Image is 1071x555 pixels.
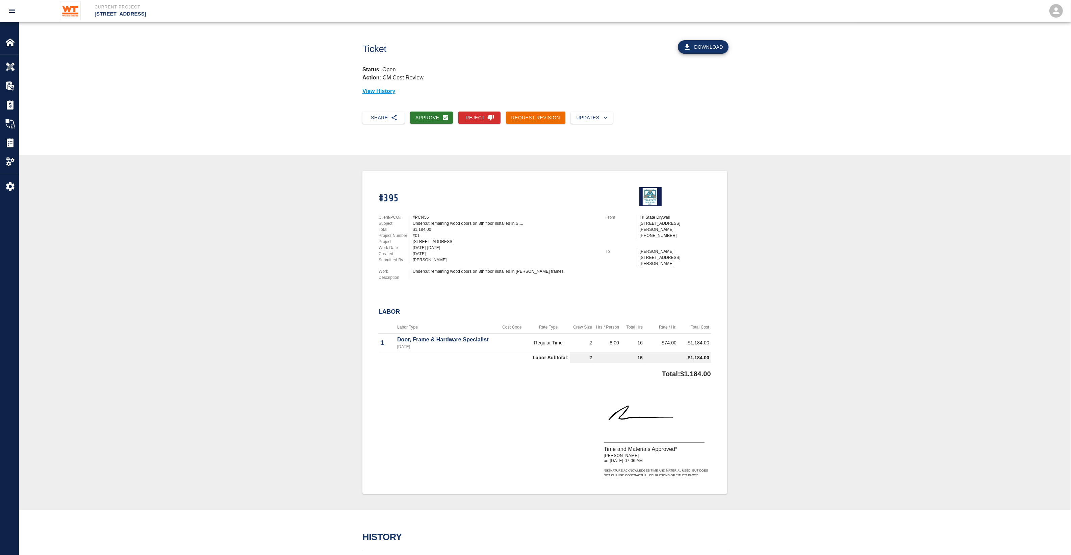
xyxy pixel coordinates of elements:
p: Time and Materials Approved* [604,445,711,453]
iframe: Chat Widget [1037,523,1071,555]
div: #01 [413,233,597,239]
p: Subject [379,220,410,226]
td: 16 [621,333,644,352]
div: Undercut remaining wood doors on 8th floor installed in [PERSON_NAME] frames. [413,268,597,274]
p: : Open [362,66,727,74]
td: 8.00 [594,333,621,352]
td: Regular Time [527,333,570,352]
button: Reject [458,112,501,124]
img: Tri State Drywall [639,187,662,206]
button: Download [678,40,729,54]
div: [STREET_ADDRESS] [413,239,597,245]
td: $1,184.00 [644,352,711,363]
p: [STREET_ADDRESS][PERSON_NAME] [640,255,711,267]
p: [STREET_ADDRESS][PERSON_NAME] [640,220,711,233]
h1: Ticket [362,44,573,55]
p: View History [362,87,727,95]
p: Project Number [379,233,410,239]
img: Whiting-Turner [60,1,81,20]
th: Labor Type [396,321,498,334]
p: [PHONE_NUMBER] [640,233,711,239]
td: Labor Subtotal: [379,352,570,363]
p: [DATE] [397,344,496,350]
div: [PERSON_NAME] [413,257,597,263]
button: Share [362,112,405,124]
p: Project [379,239,410,245]
img: signature [604,392,705,443]
td: 2 [570,352,594,363]
h2: Labor [379,308,711,316]
div: $1,184.00 [413,226,597,233]
p: Total: $1,184.00 [662,366,711,379]
strong: Status [362,67,379,72]
h2: History [362,532,727,542]
th: Hrs / Person [594,321,621,334]
p: To [606,248,637,255]
th: Total Cost [678,321,711,334]
div: [DATE]-[DATE] [413,245,597,251]
button: Approve [410,112,453,124]
p: 1 [380,338,394,348]
td: $1,184.00 [678,333,711,352]
td: 2 [570,333,594,352]
th: Total Hrs [621,321,644,334]
th: Rate Type [527,321,570,334]
p: Current Project [95,4,572,10]
p: [PERSON_NAME] on [DATE] 07:06 AM [604,453,711,463]
p: Tri State Drywall [640,214,711,220]
div: Undercut remaining wood doors on 8th floor installed in S.... [413,220,597,226]
th: Cost Code [498,321,527,334]
p: Door, Frame & Hardware Specialist [397,336,496,344]
p: * Signature acknowledges time and material used, but does not change contractual obligations of e... [604,468,711,478]
p: Submitted By [379,257,410,263]
p: [PERSON_NAME] [640,248,711,255]
h1: #395 [379,193,597,204]
p: Total [379,226,410,233]
p: From [606,214,637,220]
th: Rate / Hr. [644,321,678,334]
p: Work Date [379,245,410,251]
button: Request Revision [506,112,566,124]
div: [DATE] [413,251,597,257]
td: $74.00 [644,333,678,352]
strong: Action [362,75,380,80]
p: [STREET_ADDRESS] [95,10,572,18]
button: Updates [571,112,613,124]
div: #PCI456 [413,214,597,220]
p: Work Description [379,268,410,281]
td: 16 [594,352,644,363]
p: Created [379,251,410,257]
button: open drawer [4,3,20,19]
th: Crew Size [570,321,594,334]
p: Client/PCO# [379,214,410,220]
p: : CM Cost Review [362,75,424,80]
